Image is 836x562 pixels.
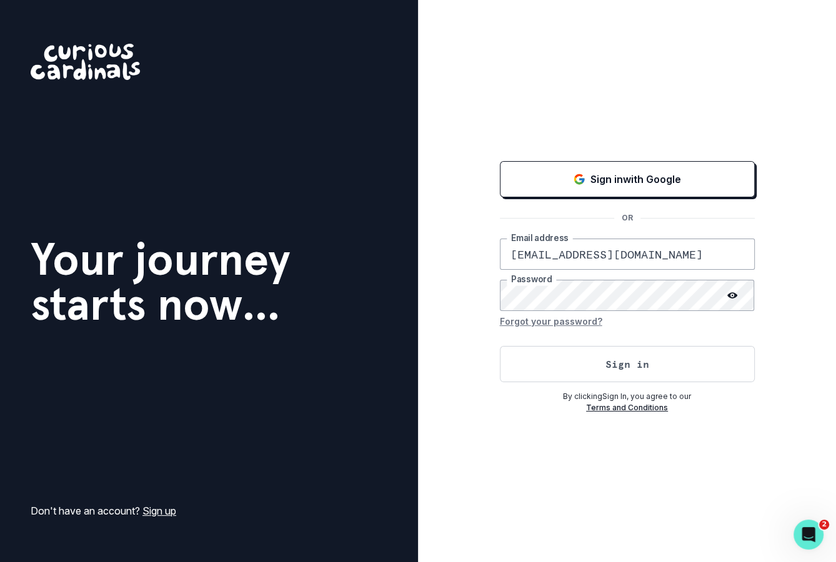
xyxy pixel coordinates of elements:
[500,391,755,402] p: By clicking Sign In , you agree to our
[31,503,176,518] p: Don't have an account?
[500,346,755,382] button: Sign in
[586,403,668,412] a: Terms and Conditions
[31,237,291,327] h1: Your journey starts now...
[590,172,681,187] p: Sign in with Google
[142,505,176,517] a: Sign up
[794,520,824,550] iframe: Intercom live chat
[500,311,602,331] button: Forgot your password?
[819,520,829,530] span: 2
[500,161,755,197] button: Sign in with Google (GSuite)
[614,212,640,224] p: OR
[31,44,140,80] img: Curious Cardinals Logo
